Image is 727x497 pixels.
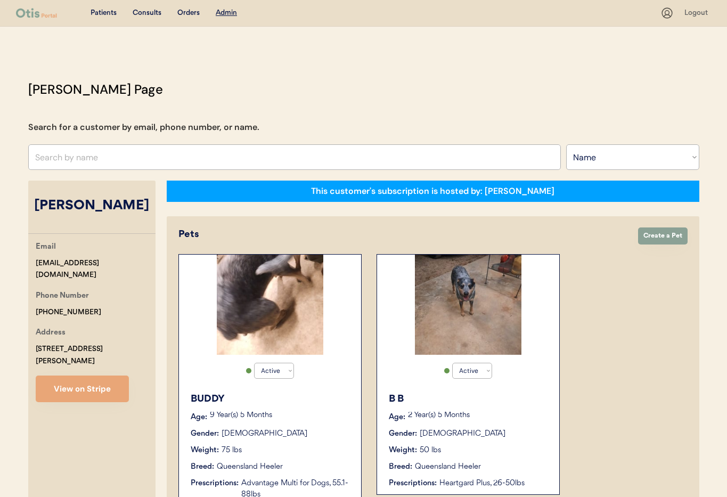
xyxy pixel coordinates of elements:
p: 2 Year(s) 5 Months [408,412,549,419]
p: 9 Year(s) 5 Months [210,412,350,419]
div: Breed: [191,461,214,472]
div: Weight: [389,445,417,456]
img: 17321468601546443963580183883802.jpg [415,255,521,355]
div: 75 lbs [222,445,242,456]
div: Phone Number [36,290,89,303]
u: Admin [216,9,237,17]
div: [STREET_ADDRESS][PERSON_NAME] [36,343,156,368]
button: Create a Pet [638,227,688,245]
div: Prescriptions: [389,478,437,489]
div: [DEMOGRAPHIC_DATA] [420,428,505,439]
div: Queensland Heeler [217,461,283,472]
div: Gender: [191,428,219,439]
div: Weight: [191,445,219,456]
div: Orders [177,8,200,19]
div: [DEMOGRAPHIC_DATA] [222,428,307,439]
div: Patients [91,8,117,19]
div: Age: [389,412,405,423]
div: Heartgard Plus, 26-50lbs [439,478,549,489]
button: View on Stripe [36,376,129,402]
div: Age: [191,412,207,423]
div: Queensland Heeler [415,461,481,472]
div: [PHONE_NUMBER] [36,306,101,319]
div: This customer's subscription is hosted by: [PERSON_NAME] [311,185,554,197]
div: Breed: [389,461,412,472]
input: Search by name [28,144,561,170]
div: BUDDY [191,392,350,406]
img: 1732146048935814995415091936867.jpg [217,255,323,355]
div: 50 lbs [420,445,441,456]
div: Prescriptions: [191,478,239,489]
div: [EMAIL_ADDRESS][DOMAIN_NAME] [36,257,156,282]
div: Pets [178,227,627,242]
div: Logout [684,8,711,19]
div: B B [389,392,549,406]
div: [PERSON_NAME] Page [28,80,163,99]
div: Gender: [389,428,417,439]
div: Consults [133,8,161,19]
div: Address [36,327,66,340]
div: Email [36,241,56,254]
div: Search for a customer by email, phone number, or name. [28,121,259,134]
div: [PERSON_NAME] [28,196,156,216]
